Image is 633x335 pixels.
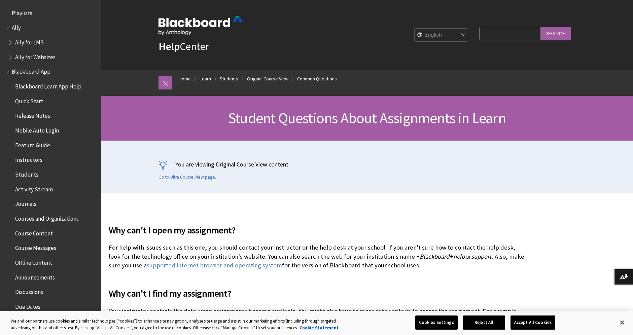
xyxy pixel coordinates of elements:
[147,261,282,269] a: supported internet browser and operating system
[415,315,458,330] button: Cookies Settings
[15,286,43,295] span: Discussions
[15,228,53,237] span: Course Content
[11,318,348,331] div: We and our partners use cookies and similar technologies (“cookies”) to enhance site navigation, ...
[15,272,55,281] span: Announcements
[300,325,339,331] a: More information about your privacy, opens in a new tab
[15,301,40,310] span: Due Dates
[420,253,449,260] span: Blackboard
[15,213,79,222] span: Courses and Organizations
[159,40,209,53] a: HelpCenter
[15,184,53,193] span: Activity Stream
[541,27,571,40] input: Search
[15,96,43,105] span: Quick Start
[453,253,465,260] span: help
[4,22,97,63] nav: Book outline for Anthology Ally Help
[109,307,526,324] p: Your instructor controls the date when assignments become available. You might also have to meet ...
[15,257,52,266] span: Offline Content
[15,110,50,119] span: Release Notes
[15,51,56,61] span: Ally for Websites
[159,174,216,180] a: Go to Ultra Course View page.
[15,154,42,163] span: Instructors
[463,315,505,330] button: Reject All
[15,81,81,90] span: Blackboard Learn App Help
[220,75,238,83] a: Students
[15,125,59,134] span: Mobile Auto Login
[615,315,630,330] button: Close
[159,40,180,53] strong: Help
[15,140,50,149] span: Feature Guide
[15,243,56,252] span: Course Messages
[159,160,576,169] p: You are viewing Original Course View content
[247,75,288,83] a: Original Course View
[109,223,526,237] span: Why can't I open my assignment?
[15,198,36,208] span: Journals
[228,109,506,127] span: Student Questions About Assignments in Learn
[4,7,97,19] nav: Book outline for Playlists
[179,75,191,83] a: Home
[200,75,211,83] a: Learn
[12,7,32,16] span: Playlists
[471,253,491,260] span: support
[297,75,337,83] a: Common Questions
[12,66,50,75] span: Blackboard App
[109,286,526,300] span: Why can't I find my assignment?
[15,169,38,178] span: Students
[109,243,526,270] p: For help with issues such as this one, you should contact your instructor or the help desk at you...
[159,16,243,35] img: Blackboard by Anthology
[415,29,468,42] select: Site Language Selector
[15,37,44,46] span: Ally for LMS
[511,315,555,330] button: Accept All Cookies
[12,22,21,31] span: Ally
